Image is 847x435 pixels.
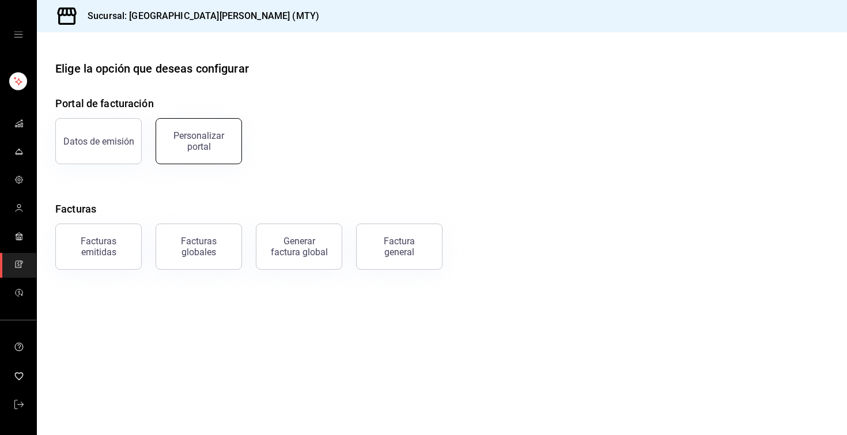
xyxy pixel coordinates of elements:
button: Facturas emitidas [55,224,142,270]
h4: Portal de facturación [55,96,829,111]
div: Facturas emitidas [63,236,134,258]
button: Factura general [356,224,443,270]
div: Elige la opción que deseas configurar [55,60,249,77]
div: Facturas globales [163,236,235,258]
div: Personalizar portal [163,130,235,152]
button: open drawer [14,30,23,39]
button: Generar factura global [256,224,342,270]
div: Datos de emisión [63,136,134,147]
div: Generar factura global [270,236,328,258]
h3: Sucursal: [GEOGRAPHIC_DATA][PERSON_NAME] (MTY) [78,9,319,23]
h4: Facturas [55,201,829,217]
div: Factura general [370,236,428,258]
button: Facturas globales [156,224,242,270]
button: Datos de emisión [55,118,142,164]
button: Personalizar portal [156,118,242,164]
